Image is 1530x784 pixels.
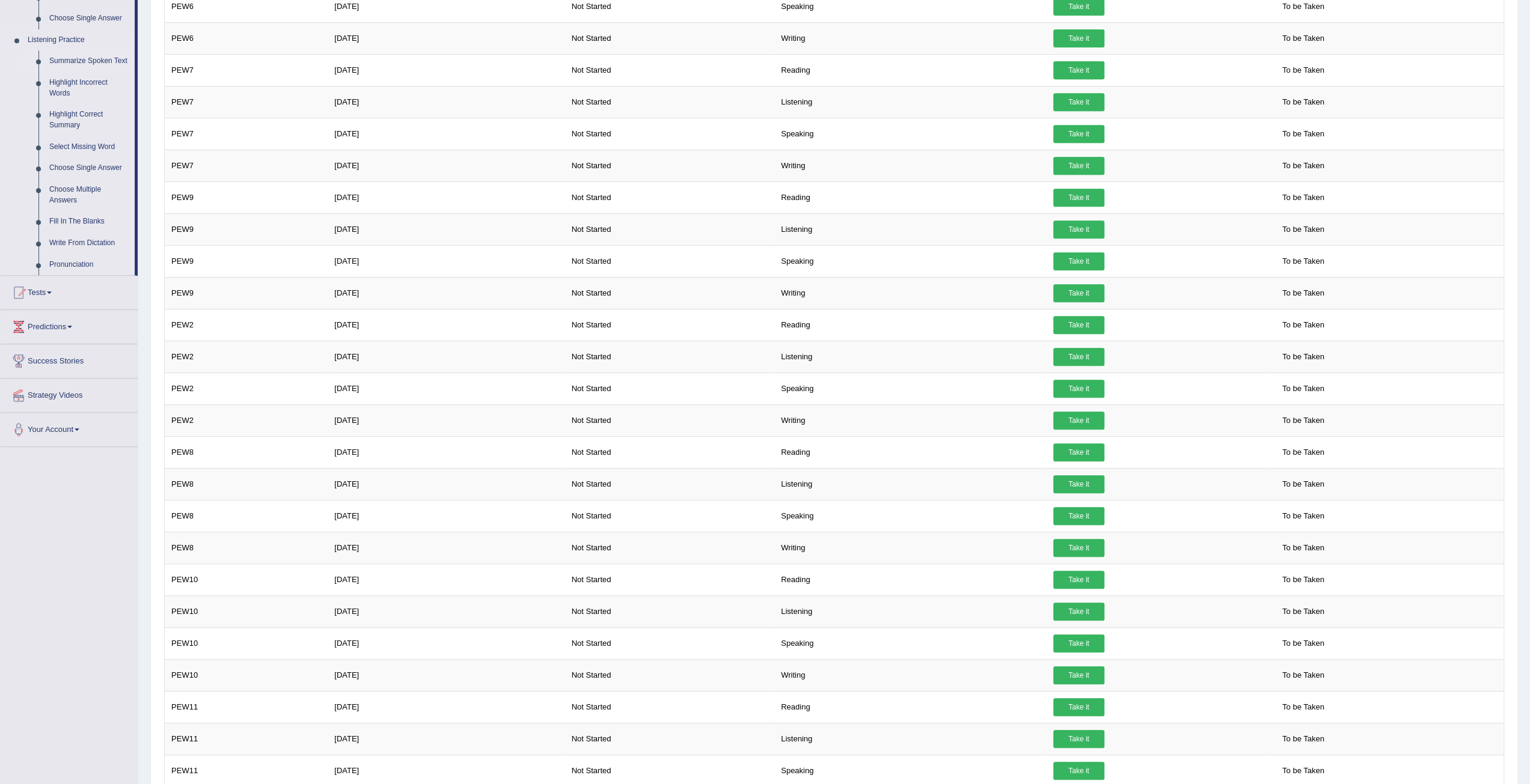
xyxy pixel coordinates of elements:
td: Listening [774,723,1047,755]
a: Listening Practice [22,29,135,51]
td: Listening [774,213,1047,245]
td: PEW2 [165,372,328,404]
td: Writing [774,22,1047,54]
td: Not Started [565,277,774,309]
td: Not Started [565,245,774,277]
a: Take it [1053,762,1104,780]
a: Take it [1053,284,1104,302]
td: Writing [774,532,1047,564]
td: [DATE] [328,86,565,118]
td: PEW11 [165,691,328,723]
span: To be Taken [1276,443,1330,461]
a: Pronunciation [44,254,135,276]
td: Not Started [565,86,774,118]
a: Tests [1,276,138,306]
a: Select Missing Word [44,136,135,158]
td: Not Started [565,691,774,723]
a: Predictions [1,310,138,340]
td: Writing [774,404,1047,436]
a: Take it [1053,252,1104,270]
td: PEW10 [165,627,328,659]
td: [DATE] [328,341,565,372]
span: To be Taken [1276,666,1330,684]
td: Speaking [774,118,1047,150]
a: Take it [1053,571,1104,589]
td: [DATE] [328,213,565,245]
td: [DATE] [328,564,565,595]
a: Take it [1053,348,1104,366]
td: Not Started [565,372,774,404]
td: Not Started [565,595,774,627]
span: To be Taken [1276,762,1330,780]
a: Take it [1053,507,1104,525]
td: Not Started [565,213,774,245]
a: Take it [1053,443,1104,461]
td: [DATE] [328,118,565,150]
span: To be Taken [1276,220,1330,239]
td: PEW2 [165,341,328,372]
a: Take it [1053,698,1104,716]
td: [DATE] [328,468,565,500]
td: Not Started [565,309,774,341]
td: [DATE] [328,691,565,723]
a: Take it [1053,730,1104,748]
td: PEW9 [165,181,328,213]
td: Not Started [565,341,774,372]
a: Take it [1053,61,1104,79]
td: PEW6 [165,22,328,54]
td: PEW2 [165,309,328,341]
span: To be Taken [1276,475,1330,493]
td: [DATE] [328,404,565,436]
td: Not Started [565,627,774,659]
td: [DATE] [328,436,565,468]
span: To be Taken [1276,93,1330,111]
a: Highlight Incorrect Words [44,72,135,104]
td: Speaking [774,627,1047,659]
td: [DATE] [328,150,565,181]
td: Reading [774,691,1047,723]
td: Not Started [565,181,774,213]
td: PEW10 [165,659,328,691]
a: Write From Dictation [44,232,135,254]
td: PEW7 [165,86,328,118]
td: PEW9 [165,213,328,245]
a: Highlight Correct Summary [44,104,135,136]
span: To be Taken [1276,29,1330,47]
td: Reading [774,436,1047,468]
td: Not Started [565,500,774,532]
td: Listening [774,341,1047,372]
a: Take it [1053,412,1104,430]
td: PEW8 [165,468,328,500]
a: Choose Multiple Answers [44,179,135,211]
td: PEW10 [165,595,328,627]
td: [DATE] [328,627,565,659]
td: Writing [774,150,1047,181]
td: PEW8 [165,436,328,468]
td: Reading [774,181,1047,213]
td: Speaking [774,500,1047,532]
span: To be Taken [1276,571,1330,589]
span: To be Taken [1276,284,1330,302]
td: Not Started [565,468,774,500]
span: To be Taken [1276,603,1330,621]
td: Not Started [565,659,774,691]
a: Summarize Spoken Text [44,50,135,72]
a: Take it [1053,29,1104,47]
a: Choose Single Answer [44,157,135,179]
td: [DATE] [328,309,565,341]
td: Reading [774,564,1047,595]
span: To be Taken [1276,61,1330,79]
td: Not Started [565,723,774,755]
td: [DATE] [328,277,565,309]
td: PEW9 [165,277,328,309]
a: Strategy Videos [1,378,138,409]
a: Take it [1053,380,1104,398]
span: To be Taken [1276,634,1330,652]
td: Listening [774,468,1047,500]
td: Not Started [565,436,774,468]
td: PEW8 [165,500,328,532]
a: Success Stories [1,344,138,374]
span: To be Taken [1276,380,1330,398]
span: To be Taken [1276,316,1330,334]
span: To be Taken [1276,125,1330,143]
